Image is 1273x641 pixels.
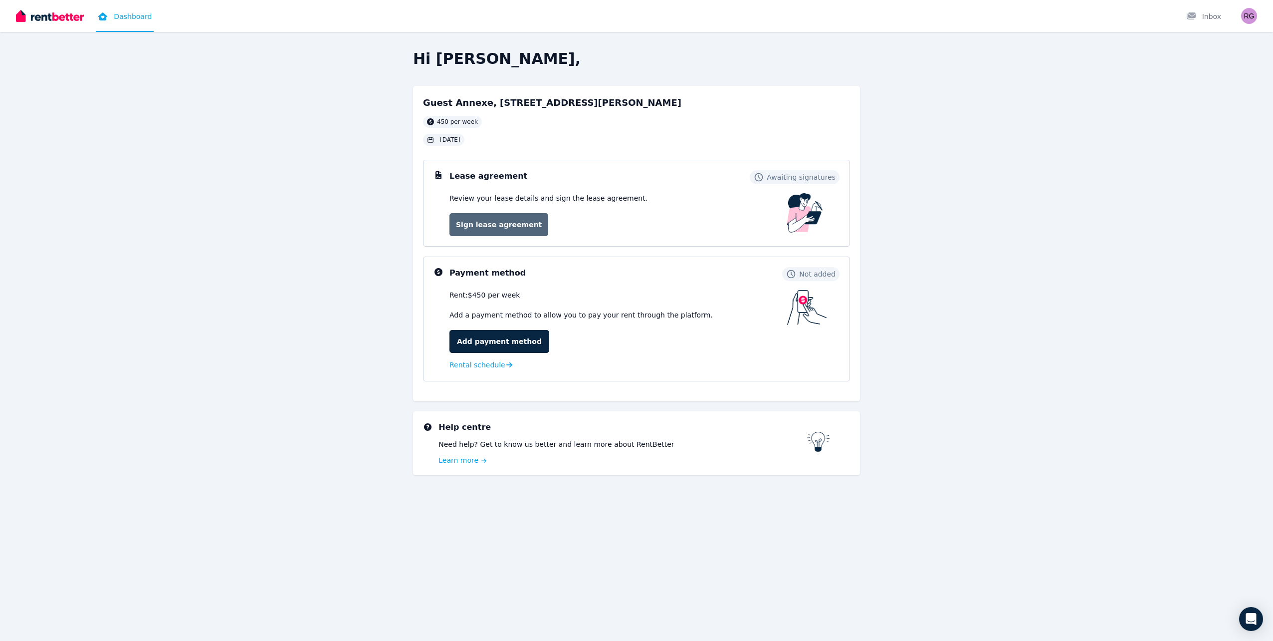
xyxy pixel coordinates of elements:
h2: Guest Annexe, [STREET_ADDRESS][PERSON_NAME] [423,96,681,110]
img: RentBetter [16,8,84,23]
a: Rental schedule [449,360,512,370]
div: Rent: $450 per week [449,290,787,300]
a: Add payment method [449,330,549,353]
div: Inbox [1186,11,1221,21]
span: [DATE] [440,136,460,144]
span: 450 per week [437,118,478,126]
img: Lease Agreement [787,193,823,233]
h3: Payment method [449,267,526,279]
div: Open Intercom Messenger [1239,607,1263,631]
h3: Help centre [438,421,807,433]
h3: Lease agreement [449,170,527,182]
a: Learn more [438,455,807,465]
span: Awaiting signatures [767,172,836,182]
a: Sign lease agreement [449,213,548,236]
p: Review your lease details and sign the lease agreement. [449,193,647,203]
span: Not added [799,269,836,279]
img: RentBetter help centre [807,432,830,452]
p: Add a payment method to allow you to pay your rent through the platform. [449,310,787,320]
span: Rental schedule [449,360,505,370]
p: Need help? Get to know us better and learn more about RentBetter [438,439,807,449]
h2: Hi [PERSON_NAME], [413,50,860,68]
img: Payment method [787,290,827,325]
img: Ryan Garvey [1241,8,1257,24]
